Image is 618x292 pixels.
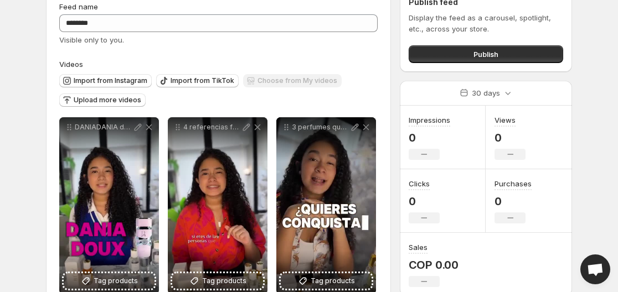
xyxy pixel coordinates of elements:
p: COP 0.00 [409,258,459,272]
h3: Purchases [495,178,532,189]
h3: Clicks [409,178,430,189]
p: 30 days [472,87,500,98]
p: Display the feed as a carousel, spotlight, etc., across your store. [409,12,563,34]
p: 3 perfumes que son una conquista olfativa DUKHAN es nuestra version de Santal 33 Uomo es nuestra ... [292,123,349,132]
span: Upload more videos [74,96,141,105]
span: Videos [59,60,83,69]
h3: Views [495,114,516,126]
a: Open chat [580,254,610,284]
button: Tag products [172,273,263,289]
span: Import from TikTok [171,76,234,85]
button: Upload more videos [59,93,146,107]
button: Import from TikTok [156,74,239,87]
button: Import from Instagram [59,74,152,87]
span: Feed name [59,2,98,11]
p: 0 [495,131,526,144]
span: Import from Instagram [74,76,147,85]
p: 0 [409,195,440,208]
button: Tag products [64,273,154,289]
span: Visible only to you. [59,35,124,44]
p: 4 referencias frescas y deliciosas [183,123,241,132]
h3: Sales [409,242,428,253]
h3: Impressions [409,114,450,126]
button: Publish [409,45,563,63]
p: 0 [409,131,450,144]
span: Tag products [94,275,138,286]
p: 0 [495,195,532,208]
span: Publish [473,49,498,60]
button: Tag products [281,273,372,289]
span: Tag products [202,275,246,286]
span: Tag products [311,275,355,286]
p: DANIADANIA doux y [PERSON_NAME] Las 3 son diferentes prubalas y elige la que mejor se adapte a tu... [75,123,132,132]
